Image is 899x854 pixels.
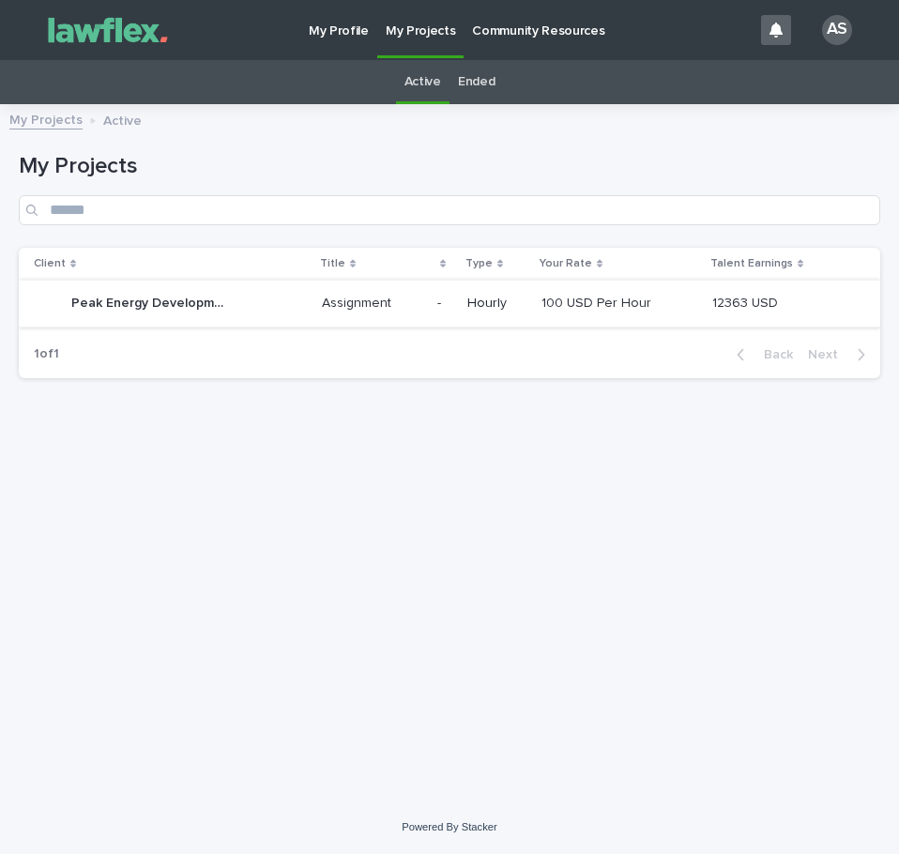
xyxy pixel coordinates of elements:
[38,11,178,49] img: Gnvw4qrBSHOAfo8VMhG6
[808,348,849,361] span: Next
[19,195,880,225] input: Search
[722,346,800,363] button: Back
[822,15,852,45] div: AS
[402,821,496,832] a: Powered By Stacker
[103,109,142,130] p: Active
[19,280,880,327] tr: Peak Energy Development Pte LtdPeak Energy Development Pte Ltd AssignmentAssignment -- Hourly100 ...
[710,253,793,274] p: Talent Earnings
[71,292,232,312] p: Peak Energy Development Pte Ltd
[800,346,880,363] button: Next
[753,348,793,361] span: Back
[19,331,74,377] p: 1 of 1
[404,60,441,104] a: Active
[9,108,83,130] a: My Projects
[437,292,445,312] p: -
[540,253,592,274] p: Your Rate
[465,253,493,274] p: Type
[541,292,655,312] p: 100 USD Per Hour
[467,296,526,312] p: Hourly
[458,60,495,104] a: Ended
[34,253,66,274] p: Client
[320,253,345,274] p: Title
[19,153,880,180] h1: My Projects
[712,292,782,312] p: 12363 USD
[322,292,395,312] p: Assignment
